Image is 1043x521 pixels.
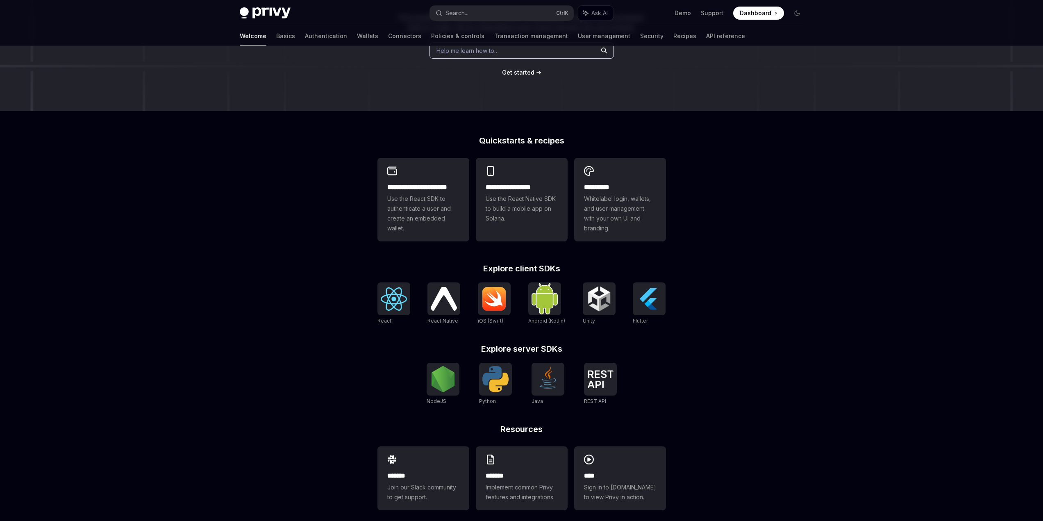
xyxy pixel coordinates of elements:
[476,158,568,241] a: **** **** **** ***Use the React Native SDK to build a mobile app on Solana.
[532,398,543,404] span: Java
[436,46,499,55] span: Help me learn how to…
[430,6,573,20] button: Search...CtrlK
[479,398,496,404] span: Python
[305,26,347,46] a: Authentication
[381,287,407,311] img: React
[486,482,558,502] span: Implement common Privy features and integrations.
[377,137,666,145] h2: Quickstarts & recipes
[577,6,614,20] button: Ask AI
[532,363,564,405] a: JavaJava
[740,9,771,17] span: Dashboard
[574,446,666,510] a: ****Sign in to [DOMAIN_NAME] to view Privy in action.
[636,286,662,312] img: Flutter
[377,318,391,324] span: React
[532,283,558,314] img: Android (Kotlin)
[584,398,606,404] span: REST API
[675,9,691,17] a: Demo
[578,26,630,46] a: User management
[478,282,511,325] a: iOS (Swift)iOS (Swift)
[733,7,784,20] a: Dashboard
[583,318,595,324] span: Unity
[535,366,561,392] img: Java
[633,318,648,324] span: Flutter
[583,282,616,325] a: UnityUnity
[388,26,421,46] a: Connectors
[240,26,266,46] a: Welcome
[586,286,612,312] img: Unity
[502,68,534,77] a: Get started
[574,158,666,241] a: **** *****Whitelabel login, wallets, and user management with your own UI and branding.
[387,194,459,233] span: Use the React SDK to authenticate a user and create an embedded wallet.
[528,318,565,324] span: Android (Kotlin)
[430,366,456,392] img: NodeJS
[584,194,656,233] span: Whitelabel login, wallets, and user management with your own UI and branding.
[587,370,614,388] img: REST API
[431,287,457,310] img: React Native
[431,26,484,46] a: Policies & controls
[427,318,458,324] span: React Native
[482,366,509,392] img: Python
[478,318,503,324] span: iOS (Swift)
[240,7,291,19] img: dark logo
[706,26,745,46] a: API reference
[427,398,446,404] span: NodeJS
[377,446,469,510] a: **** **Join our Slack community to get support.
[528,282,565,325] a: Android (Kotlin)Android (Kotlin)
[276,26,295,46] a: Basics
[701,9,723,17] a: Support
[377,264,666,273] h2: Explore client SDKs
[494,26,568,46] a: Transaction management
[640,26,664,46] a: Security
[502,69,534,76] span: Get started
[633,282,666,325] a: FlutterFlutter
[377,425,666,433] h2: Resources
[476,446,568,510] a: **** **Implement common Privy features and integrations.
[377,282,410,325] a: ReactReact
[445,8,468,18] div: Search...
[791,7,804,20] button: Toggle dark mode
[556,10,568,16] span: Ctrl K
[427,363,459,405] a: NodeJSNodeJS
[479,363,512,405] a: PythonPython
[591,9,608,17] span: Ask AI
[673,26,696,46] a: Recipes
[427,282,460,325] a: React NativeReact Native
[357,26,378,46] a: Wallets
[387,482,459,502] span: Join our Slack community to get support.
[377,345,666,353] h2: Explore server SDKs
[584,363,617,405] a: REST APIREST API
[481,287,507,311] img: iOS (Swift)
[486,194,558,223] span: Use the React Native SDK to build a mobile app on Solana.
[584,482,656,502] span: Sign in to [DOMAIN_NAME] to view Privy in action.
